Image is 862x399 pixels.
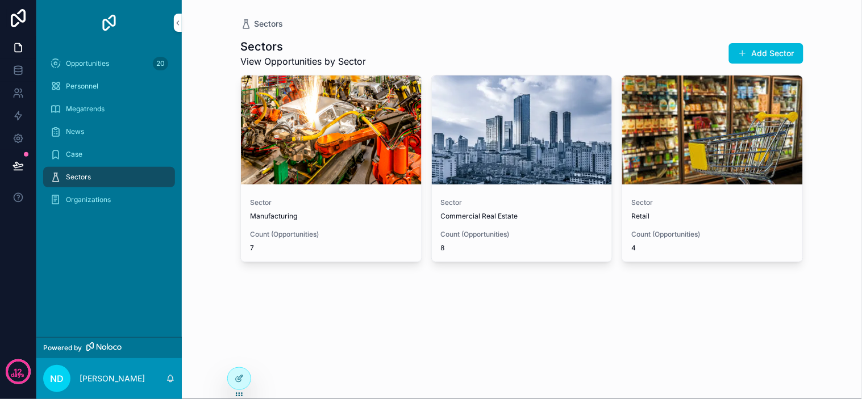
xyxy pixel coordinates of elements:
[631,212,794,221] span: Retail
[43,343,82,352] span: Powered by
[80,373,145,384] p: [PERSON_NAME]
[241,75,422,184] div: GettyImages-1269946430.jpg
[250,212,413,221] span: Manufacturing
[250,230,413,239] span: Count (Opportunities)
[631,198,794,207] span: Sector
[43,144,175,165] a: Case
[250,198,413,207] span: Sector
[240,39,366,54] h1: Sectors
[240,18,283,30] a: Sectors
[66,150,82,159] span: Case
[631,243,794,253] span: 4
[622,75,803,184] div: images
[66,104,105,114] span: Megatrends
[66,59,109,68] span: Opportunities
[441,243,603,253] span: 8
[441,198,603,207] span: Sector
[250,243,413,253] span: 7
[432,75,613,184] div: realty.freepik.jpg
[431,75,613,262] a: SectorCommercial Real EstateCount (Opportunities)8
[43,167,175,187] a: Sectors
[66,195,111,204] span: Organizations
[66,82,98,91] span: Personnel
[43,53,175,74] a: Opportunities20
[36,45,182,225] div: scrollable content
[36,337,182,358] a: Powered by
[729,43,803,64] button: Add Sector
[441,230,603,239] span: Count (Opportunities)
[14,366,22,377] p: 12
[43,190,175,210] a: Organizations
[153,57,168,70] div: 20
[254,18,283,30] span: Sectors
[441,212,603,221] span: Commercial Real Estate
[240,54,366,68] span: View Opportunities by Sector
[43,76,175,96] a: Personnel
[11,371,25,380] p: days
[100,14,118,32] img: App logo
[66,173,91,182] span: Sectors
[50,372,64,385] span: ND
[622,75,803,262] a: SectorRetailCount (Opportunities)4
[43,121,175,142] a: News
[43,99,175,119] a: Megatrends
[631,230,794,239] span: Count (Opportunities)
[66,127,84,136] span: News
[240,75,422,262] a: SectorManufacturingCount (Opportunities)7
